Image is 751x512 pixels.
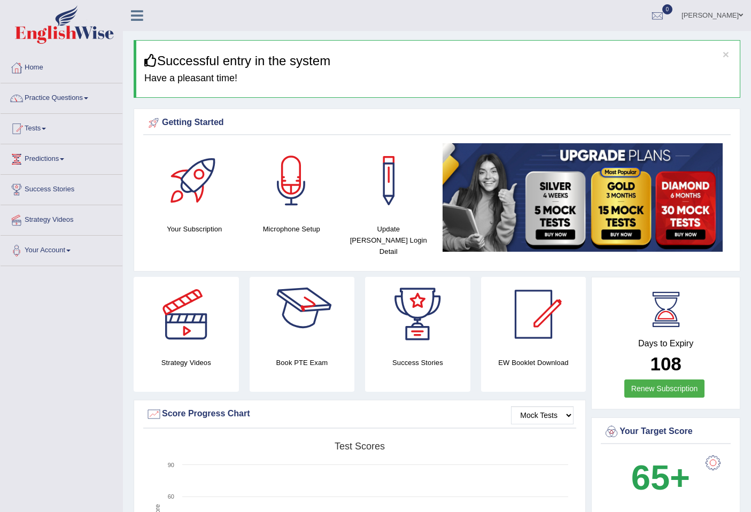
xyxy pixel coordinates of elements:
a: Practice Questions [1,83,122,110]
div: Your Target Score [603,424,728,440]
span: 0 [662,4,673,14]
tspan: Test scores [335,441,385,452]
b: 65+ [631,458,690,497]
h3: Successful entry in the system [144,54,732,68]
h4: Days to Expiry [603,339,728,348]
text: 90 [168,462,174,468]
text: 60 [168,493,174,500]
b: 108 [650,353,681,374]
h4: Book PTE Exam [250,357,355,368]
h4: EW Booklet Download [481,357,586,368]
a: Strategy Videos [1,205,122,232]
a: Renew Subscription [624,379,705,398]
h4: Update [PERSON_NAME] Login Detail [345,223,432,257]
div: Score Progress Chart [146,406,574,422]
a: Success Stories [1,175,122,201]
div: Getting Started [146,115,728,131]
h4: Strategy Videos [134,357,239,368]
a: Your Account [1,236,122,262]
h4: Success Stories [365,357,470,368]
img: small5.jpg [443,143,723,252]
a: Home [1,53,122,80]
h4: Your Subscription [151,223,238,235]
h4: Microphone Setup [249,223,335,235]
h4: Have a pleasant time! [144,73,732,84]
button: × [723,49,729,60]
a: Predictions [1,144,122,171]
a: Tests [1,114,122,141]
